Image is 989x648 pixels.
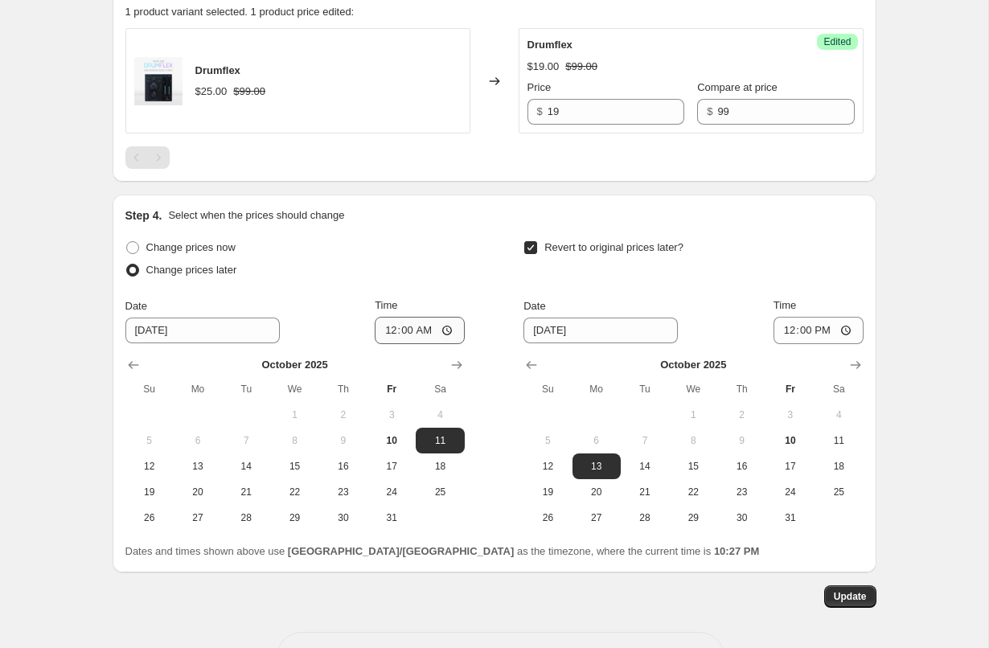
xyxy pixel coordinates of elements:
button: Wednesday October 8 2025 [669,428,717,453]
span: $ [537,105,543,117]
input: 10/10/2025 [523,318,678,343]
span: Su [530,383,565,396]
button: Tuesday October 28 2025 [621,505,669,531]
span: Mo [579,383,614,396]
button: Wednesday October 29 2025 [270,505,318,531]
button: Wednesday October 15 2025 [669,453,717,479]
button: Friday October 24 2025 [367,479,416,505]
span: 1 product variant selected. 1 product price edited: [125,6,355,18]
span: Edited [823,35,851,48]
button: Today Friday October 10 2025 [367,428,416,453]
button: Wednesday October 29 2025 [669,505,717,531]
th: Sunday [523,376,572,402]
span: 20 [180,486,215,498]
button: Monday October 6 2025 [174,428,222,453]
span: Date [125,300,147,312]
button: Monday October 27 2025 [572,505,621,531]
span: 12 [132,460,167,473]
span: 31 [374,511,409,524]
span: Drumflex [527,39,572,51]
span: 28 [627,511,663,524]
span: 18 [821,460,856,473]
span: 23 [724,486,759,498]
span: Price [527,81,552,93]
button: Thursday October 9 2025 [717,428,765,453]
span: 26 [530,511,565,524]
th: Wednesday [669,376,717,402]
button: Monday October 13 2025 [572,453,621,479]
th: Sunday [125,376,174,402]
span: We [277,383,312,396]
button: Tuesday October 21 2025 [621,479,669,505]
button: Wednesday October 15 2025 [270,453,318,479]
button: Friday October 3 2025 [766,402,815,428]
input: 12:00 [774,317,864,344]
th: Saturday [815,376,863,402]
button: Monday October 13 2025 [174,453,222,479]
span: 6 [579,434,614,447]
th: Wednesday [270,376,318,402]
button: Sunday October 12 2025 [523,453,572,479]
input: 12:00 [375,317,465,344]
span: Su [132,383,167,396]
span: Update [834,590,867,603]
span: 7 [627,434,663,447]
button: Thursday October 2 2025 [717,402,765,428]
b: 10:27 PM [714,545,759,557]
span: 27 [180,511,215,524]
span: 22 [277,486,312,498]
span: Drumflex [195,64,240,76]
span: 30 [326,511,361,524]
button: Wednesday October 1 2025 [270,402,318,428]
th: Thursday [319,376,367,402]
span: 26 [132,511,167,524]
button: Tuesday October 14 2025 [621,453,669,479]
span: 23 [326,486,361,498]
span: Change prices later [146,264,237,276]
th: Tuesday [222,376,270,402]
button: Monday October 27 2025 [174,505,222,531]
button: Thursday October 23 2025 [717,479,765,505]
th: Friday [367,376,416,402]
th: Monday [174,376,222,402]
button: Thursday October 30 2025 [717,505,765,531]
span: Time [375,299,397,311]
button: Sunday October 19 2025 [523,479,572,505]
button: Sunday October 26 2025 [125,505,174,531]
th: Friday [766,376,815,402]
button: Tuesday October 14 2025 [222,453,270,479]
img: drumflex-page-1_80x.jpg [134,57,183,105]
button: Friday October 31 2025 [367,505,416,531]
span: 9 [326,434,361,447]
p: Select when the prices should change [168,207,344,224]
th: Tuesday [621,376,669,402]
span: 14 [228,460,264,473]
span: 22 [675,486,711,498]
span: Fr [773,383,808,396]
button: Wednesday October 8 2025 [270,428,318,453]
span: $25.00 [195,85,228,97]
span: Time [774,299,796,311]
span: 21 [228,486,264,498]
button: Tuesday October 7 2025 [621,428,669,453]
span: 14 [627,460,663,473]
span: 15 [277,460,312,473]
button: Saturday October 11 2025 [416,428,464,453]
th: Thursday [717,376,765,402]
button: Saturday October 18 2025 [815,453,863,479]
span: 21 [627,486,663,498]
span: 9 [724,434,759,447]
span: 15 [675,460,711,473]
span: 28 [228,511,264,524]
span: Th [724,383,759,396]
span: 12 [530,460,565,473]
button: Monday October 6 2025 [572,428,621,453]
span: $99.00 [565,60,597,72]
span: 13 [579,460,614,473]
span: 11 [422,434,458,447]
span: 31 [773,511,808,524]
span: 4 [821,408,856,421]
button: Thursday October 2 2025 [319,402,367,428]
button: Monday October 20 2025 [174,479,222,505]
span: 8 [277,434,312,447]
